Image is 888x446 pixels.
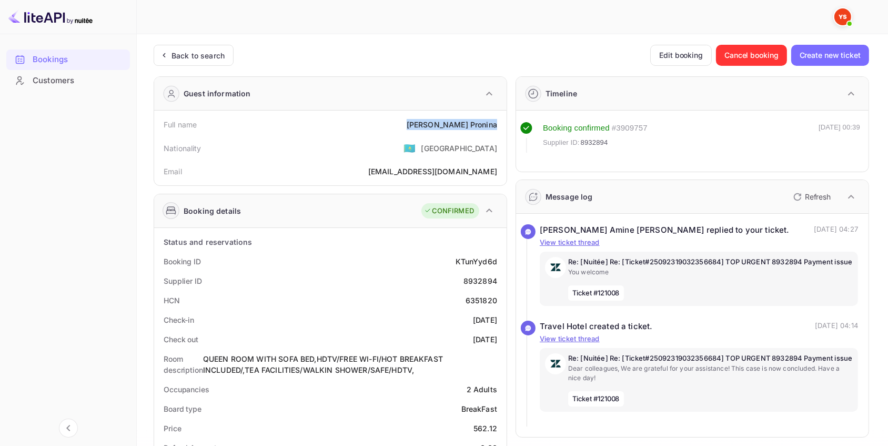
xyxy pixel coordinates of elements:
[568,267,853,277] p: You welcome
[787,189,835,205] button: Refresh
[791,45,869,66] button: Create new ticket
[467,384,497,395] div: 2 Adults
[421,143,497,154] div: [GEOGRAPHIC_DATA]
[6,49,130,70] div: Bookings
[171,50,225,61] div: Back to search
[546,88,577,99] div: Timeline
[473,314,497,325] div: [DATE]
[612,122,648,134] div: # 3909757
[164,403,201,414] div: Board type
[203,353,497,375] div: QUEEN ROOM WITH SOFA BED,HDTV/FREE WI-FI/HOT BREAKFAST INCLUDED/,TEA FACILITIES/WALKIN SHOWER/SAF...
[403,138,416,157] span: United States
[466,295,497,306] div: 6351820
[568,364,853,383] p: Dear colleagues, We are grateful for your assistance! This case is now concluded. Have a nice day!
[164,275,202,286] div: Supplier ID
[8,8,93,25] img: LiteAPI logo
[543,122,610,134] div: Booking confirmed
[473,334,497,345] div: [DATE]
[545,257,566,278] img: AwvSTEc2VUhQAAAAAElFTkSuQmCC
[814,224,858,236] p: [DATE] 04:27
[581,137,608,148] span: 8932894
[463,275,497,286] div: 8932894
[568,391,624,407] span: Ticket #121008
[568,257,853,267] p: Re: [Nuitée] Re: [Ticket#25092319032356684] TOP URGENT 8932894 Payment issue
[815,321,858,333] p: [DATE] 04:14
[568,285,624,301] span: Ticket #121008
[164,236,252,247] div: Status and reservations
[6,49,130,69] a: Bookings
[59,419,78,438] button: Collapse navigation
[164,314,194,325] div: Check-in
[164,256,201,267] div: Booking ID
[461,403,497,414] div: BreakFast
[184,205,241,216] div: Booking details
[33,54,125,66] div: Bookings
[819,122,860,153] div: [DATE] 00:39
[540,237,858,248] p: View ticket thread
[546,191,593,202] div: Message log
[456,256,497,267] div: KTunYyd6d
[540,224,790,236] div: [PERSON_NAME] Amine [PERSON_NAME] replied to your ticket.
[164,295,180,306] div: HCN
[164,166,182,177] div: Email
[184,88,251,99] div: Guest information
[6,71,130,90] a: Customers
[424,206,474,216] div: CONFIRMED
[716,45,787,66] button: Cancel booking
[164,384,209,395] div: Occupancies
[834,8,851,25] img: Yandex Support
[6,71,130,91] div: Customers
[164,334,198,345] div: Check out
[33,75,125,87] div: Customers
[164,353,203,375] div: Room description
[650,45,712,66] button: Edit booking
[164,423,181,434] div: Price
[368,166,497,177] div: [EMAIL_ADDRESS][DOMAIN_NAME]
[805,191,831,202] p: Refresh
[540,334,858,344] p: View ticket thread
[407,119,497,130] div: [PERSON_NAME] Pronina
[568,353,853,364] p: Re: [Nuitée] Re: [Ticket#25092319032356684] TOP URGENT 8932894 Payment issue
[540,321,653,333] div: Travel Hotel created a ticket.
[164,119,197,130] div: Full name
[473,423,497,434] div: 562.12
[164,143,201,154] div: Nationality
[543,137,580,148] span: Supplier ID:
[545,353,566,374] img: AwvSTEc2VUhQAAAAAElFTkSuQmCC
